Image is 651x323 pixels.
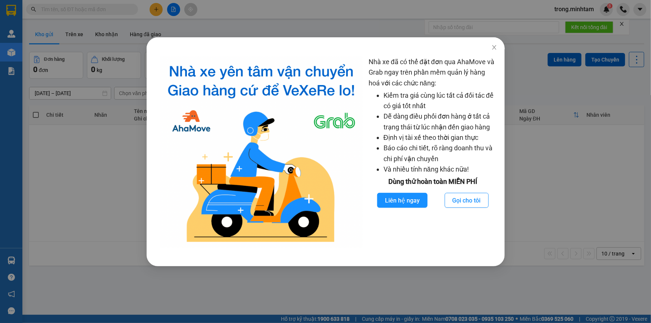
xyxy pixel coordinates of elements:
[377,193,427,208] button: Liên hệ ngay
[383,143,497,164] li: Báo cáo chi tiết, rõ ràng doanh thu và chi phí vận chuyển
[368,176,497,187] div: Dùng thử hoàn toàn MIỄN PHÍ
[383,111,497,132] li: Dễ dàng điều phối đơn hàng ở tất cả trạng thái từ lúc nhận đến giao hàng
[383,132,497,143] li: Định vị tài xế theo thời gian thực
[444,193,488,208] button: Gọi cho tôi
[368,57,497,248] div: Nhà xe đã có thể đặt đơn qua AhaMove và Grab ngay trên phần mềm quản lý hàng hoá với các chức năng:
[452,196,481,205] span: Gọi cho tôi
[385,196,419,205] span: Liên hệ ngay
[483,37,504,58] button: Close
[383,90,497,112] li: Kiểm tra giá cùng lúc tất cả đối tác để có giá tốt nhất
[491,44,497,50] span: close
[383,164,497,175] li: Và nhiều tính năng khác nữa!
[160,57,363,248] img: logo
